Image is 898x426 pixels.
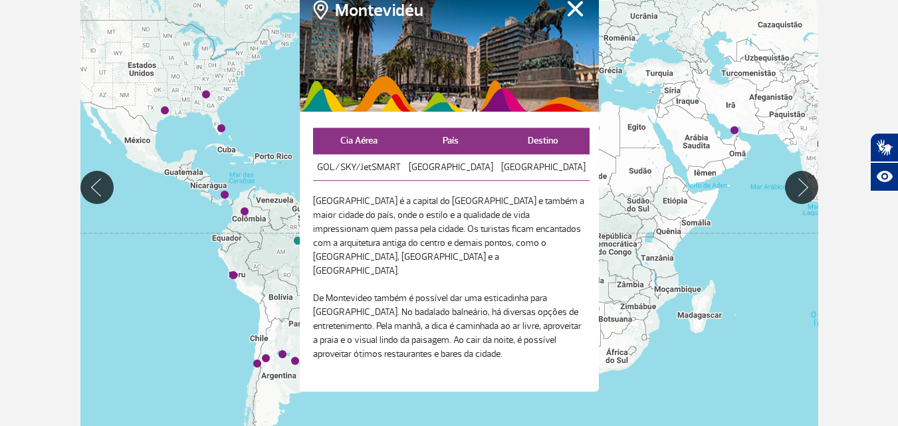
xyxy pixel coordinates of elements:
[217,124,225,132] div: Miami (MIA)
[497,128,590,154] th: Destino
[80,171,114,204] button: Mover para esquerda
[870,133,898,191] div: Plugin de acessibilidade da Hand Talk.
[253,360,261,368] div: Santiago (SCL)
[229,271,237,279] div: Lima (LIM)
[785,171,818,204] button: Mover para direita
[405,128,497,154] th: País
[221,191,229,199] div: Panamá (PTY)
[262,354,270,362] div: Mendoza (MDZ)
[313,194,586,278] p: [GEOGRAPHIC_DATA] é a capital do [GEOGRAPHIC_DATA] e também a maior cidade do país, onde o estilo...
[730,126,738,134] div: Dubai (DXB)
[313,291,586,361] p: De Montevideo também é possível dar uma esticadinha para [GEOGRAPHIC_DATA]. No badalado balneário...
[294,237,302,245] div: Manaus (MAO)
[870,133,898,162] button: Abrir tradutor de língua de sinais.
[313,154,405,181] td: GOL/SKY/JetSMART
[241,207,249,215] div: Bogotá (BOG)
[161,106,169,114] div: Houston (HOU)
[870,162,898,191] button: Abrir recursos assistivos.
[313,128,405,154] th: Cia Aérea
[405,154,497,181] td: [GEOGRAPHIC_DATA]
[497,154,590,181] td: [GEOGRAPHIC_DATA]
[279,350,286,358] div: Córdoba (COR)
[291,357,299,365] div: Rosário (ROS)
[202,90,210,98] div: Atlanta (ATL)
